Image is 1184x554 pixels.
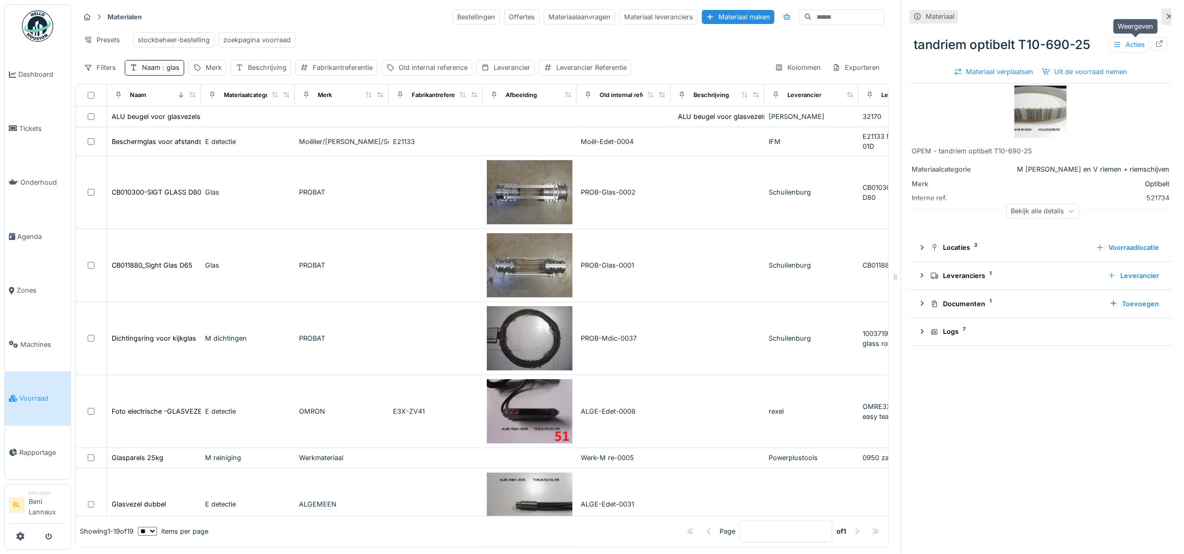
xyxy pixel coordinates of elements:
a: Onderhoud [5,155,70,210]
div: Offertes [504,9,540,25]
div: ALU beugel voor glasvezelsensor OPEM Pad contr... [678,112,845,122]
span: CB010300-SIGT GLASS D80 [863,184,937,201]
div: Leverancier [1104,269,1163,283]
div: 521734 [994,193,1169,203]
li: BL [9,497,25,513]
div: PROB-Glas-0001 [581,260,666,270]
span: Dashboard [18,69,66,79]
div: Voorraadlocatie [1092,240,1163,255]
div: PROBAT [299,333,385,343]
img: Glasvezel dubbel [487,473,572,537]
div: Uit de voorraad nemen [1038,65,1132,79]
span: IFM [769,138,781,146]
img: Foto electrische -GLASVEZELVERSTERKER 2METER [487,379,572,443]
div: E3X-ZV41 [393,406,479,416]
img: Dichtingsring voor kijkglas [487,306,572,370]
span: 0950 zak glasparels [863,454,927,462]
span: Schuilenburg [769,188,811,196]
img: tandriem optibelt T10-690-25 [1014,86,1067,138]
div: Interne ref. [912,193,990,203]
div: Materiaal leveranciers [619,9,698,25]
div: Leverancier Referentie [556,63,627,73]
img: Badge_color-CXgf-gQk.svg [22,10,53,42]
div: Manager [29,489,66,497]
div: Materiaalcategorie [912,164,990,174]
a: Zones [5,263,70,318]
div: Foto electrische -GLASVEZELVERSTERKER 2METER [112,406,277,416]
div: Leveranciers [930,271,1099,281]
span: Machines [20,340,66,350]
span: rexel [769,407,784,415]
div: Materiaal [926,11,954,21]
div: PROB-Mdic-0037 [581,333,666,343]
strong: of 1 [836,526,846,536]
div: Werk-M re-0005 [581,453,666,463]
div: Logs [930,327,1159,336]
div: Materiaal verplaatsen [950,65,1038,79]
div: Materiaalaanvragen [544,9,615,25]
div: Leverancier [787,91,821,100]
div: Beschermglas voor afstandsdetectie 01D100 [112,137,252,147]
div: Materiaal maken [702,10,774,24]
li: Beni Lannaux [29,489,66,521]
div: Page [720,526,735,536]
div: E21133 [393,137,479,147]
div: Weergeven [1113,19,1158,34]
a: Machines [5,318,70,372]
div: Exporteren [828,60,884,75]
div: Showing 1 - 19 of 19 [80,526,134,536]
a: BL ManagerBeni Lannaux [9,489,66,524]
div: Beschrijving [693,91,729,100]
div: Old internal reference [600,91,662,100]
div: Beschrijving [248,63,286,73]
div: Bestellingen [452,9,500,25]
span: Rapportage [19,448,66,457]
div: Afbeelding [506,91,537,100]
div: Optibelt [994,179,1169,189]
div: ALU beugel voor glasvezelsensor OPEM Pad controle [112,112,283,122]
span: 32170 [863,113,881,121]
div: M [PERSON_NAME] en V riemen + riemschijven [994,164,1169,174]
span: E21133 Masking frame for 01D [863,133,946,150]
div: Merk [318,91,332,100]
div: OMRON [299,406,385,416]
div: Werkmateriaal [299,453,385,463]
div: E detectie [205,406,291,416]
div: Merk [206,63,222,73]
span: Schuilenburg [769,334,811,342]
div: zoekpagina voorraad [223,35,291,45]
div: Leverancier [494,63,530,73]
a: Agenda [5,210,70,264]
img: CB010300-SIGT GLASS D80 [487,160,572,224]
div: Merk [912,179,990,189]
div: E detectie [205,499,291,509]
div: Leverancier Referentie [881,91,947,100]
div: ALGE-Edet-0008 [581,406,666,416]
a: Voorraad [5,371,70,426]
div: Filters [79,60,121,75]
div: Fabrikantreferentie [412,91,466,100]
div: ALGEMEEN [299,499,385,509]
span: Voorraad [19,393,66,403]
div: CB011880_Sight Glas D65 [112,260,193,270]
div: OPEM - tandriem optibelt T10-690-25 [912,146,1169,156]
div: ALGE-Edet-0031 [581,499,666,509]
div: Glasvezel dubbel [112,499,166,509]
div: PROBAT [299,187,385,197]
div: Naam [130,91,146,100]
span: : glas [160,64,180,71]
div: Documenten [930,299,1101,309]
summary: Leveranciers1Leverancier [914,266,1167,285]
div: Kolommen [770,60,826,75]
span: Powerplustools [769,454,818,462]
summary: Locaties2Voorraadlocatie [914,238,1167,257]
span: Zones [17,285,66,295]
summary: Logs7 [914,322,1167,342]
div: Materiaalcategorie [224,91,277,100]
div: Glas [205,260,291,270]
span: CB011880_Sight Glas D65 [863,261,943,269]
div: PROB-Glas-0002 [581,187,666,197]
div: Dichtingsring voor kijkglas [112,333,196,343]
div: stockbeheer-bestelling [138,35,210,45]
strong: Materialen [103,12,146,22]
